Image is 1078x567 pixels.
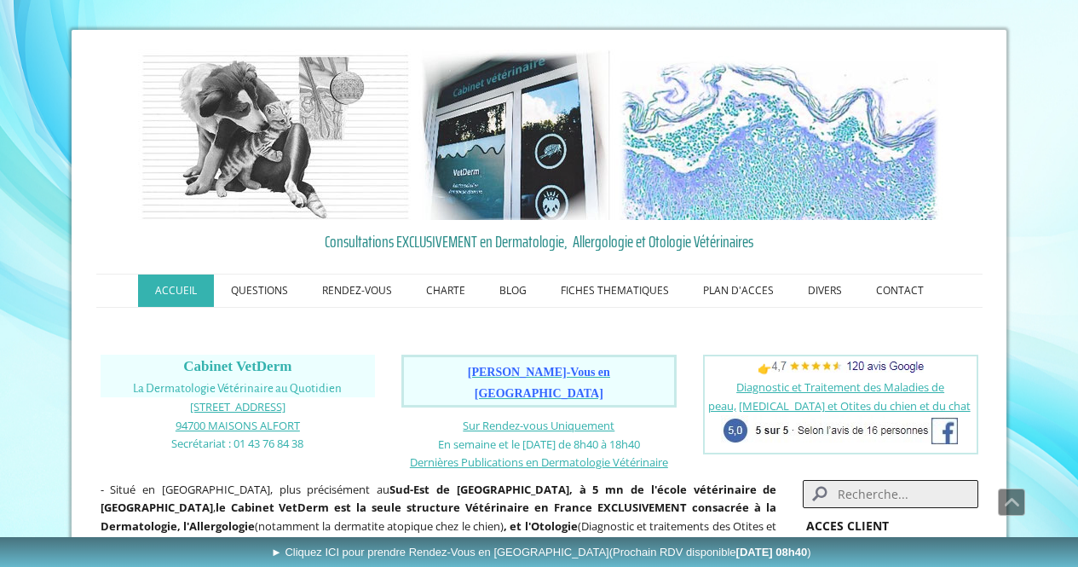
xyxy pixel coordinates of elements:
[214,275,305,307] a: QUESTIONS
[468,366,610,400] span: [PERSON_NAME]-Vous en [GEOGRAPHIC_DATA]
[999,489,1024,515] span: Défiler vers le haut
[190,398,285,414] a: [STREET_ADDRESS]
[176,417,300,433] a: 94700 MAISONS ALFORT
[482,275,544,307] a: BLOG
[686,275,791,307] a: PLAN D'ACCES
[305,275,409,307] a: RENDEZ-VOUS
[101,500,777,534] b: France EXCLUSIVEMENT consacrée à la Dermatologie, l'Allergologie
[171,436,303,451] span: Secrétariat : 01 43 76 84 38
[101,482,777,553] span: - Situé en [GEOGRAPHIC_DATA], plus précisément au , (notamment la dermatite atopique chez le chie...
[504,518,578,534] b: , et l'Otologie
[176,418,300,433] span: 94700 MAISONS ALFORT
[803,480,977,508] input: Search
[101,229,978,254] a: Consultations EXCLUSIVEMENT en Dermatologie, Allergologie et Otologie Vétérinaires
[410,454,668,470] a: Dernières Publications en Dermatologie Vétérinaire
[998,489,1025,516] a: Défiler vers le haut
[409,275,482,307] a: CHARTE
[544,275,686,307] a: FICHES THEMATIQUES
[190,399,285,414] span: [STREET_ADDRESS]
[133,382,342,395] span: La Dermatologie Vétérinaire au Quotidien
[708,379,945,414] a: Diagnostic et Traitement des Maladies de peau,
[468,367,610,400] a: [PERSON_NAME]-Vous en [GEOGRAPHIC_DATA]
[438,437,640,452] span: En semaine et le [DATE] de 8h40 à 18h40
[791,275,859,307] a: DIVERS
[101,482,777,516] strong: Sud-Est de [GEOGRAPHIC_DATA], à 5 mn de l'école vétérinaire de [GEOGRAPHIC_DATA]
[138,275,214,307] a: ACCUEIL
[736,546,808,558] b: [DATE] 08h40
[463,418,614,433] a: Sur Rendez-vous Uniquement
[231,500,550,515] b: Cabinet VetDerm est la seule structure Vétérinaire en
[183,358,291,374] span: Cabinet VetDerm
[216,500,226,515] strong: le
[739,398,971,414] a: [MEDICAL_DATA] et Otites du chien et du chat
[410,454,668,470] span: Dernières Publications en Dermatologie Vétérinaire
[859,275,941,307] a: CONTACT
[806,518,889,534] strong: ACCES CLIENT
[271,546,811,558] span: ► Cliquez ICI pour prendre Rendez-Vous en [GEOGRAPHIC_DATA]
[758,361,924,376] span: 👉
[609,546,811,558] span: (Prochain RDV disponible )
